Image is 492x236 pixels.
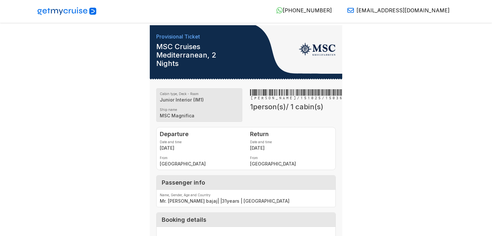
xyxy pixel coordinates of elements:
[250,102,323,111] span: 1 person(s)/ 1 cabin(s)
[250,88,336,101] h3: [PERSON_NAME]/151025/15036
[160,140,242,144] label: Date and time
[250,131,333,137] h4: Return
[347,7,354,14] img: Email
[356,7,450,14] span: [EMAIL_ADDRESS][DOMAIN_NAME]
[283,7,332,14] span: [PHONE_NUMBER]
[160,198,332,204] strong: Mr. [PERSON_NAME] bajaj | | 31 years | [GEOGRAPHIC_DATA]
[157,213,335,227] div: Booking details
[271,7,332,14] a: [PHONE_NUMBER]
[160,131,242,137] h4: Departure
[160,145,242,151] strong: [DATE]
[250,140,333,144] label: Date and time
[160,161,242,166] strong: [GEOGRAPHIC_DATA]
[160,156,242,160] label: From
[160,92,239,96] label: Cabin type, Deck - Room
[157,176,335,190] div: Passenger info
[250,156,333,160] label: From
[276,7,283,14] img: WhatsApp
[250,161,333,166] strong: [GEOGRAPHIC_DATA]
[250,145,333,151] strong: [DATE]
[342,7,450,14] a: [EMAIL_ADDRESS][DOMAIN_NAME]
[160,108,239,112] label: Ship name
[160,113,239,118] strong: MSC Magnifica
[160,193,332,197] label: Name, Gender, Age and Country
[160,97,239,102] strong: Junior Interior (IM1)
[156,34,240,40] h6: Provisional Ticket
[156,42,240,68] h1: MSC Cruises Mediterranean, 2 Nights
